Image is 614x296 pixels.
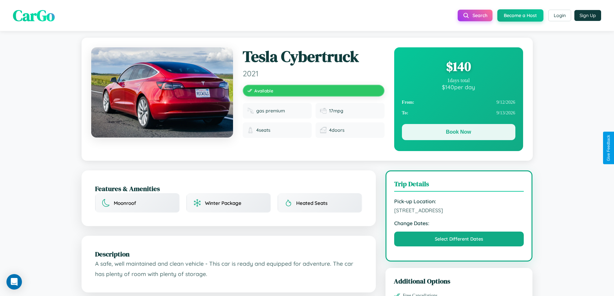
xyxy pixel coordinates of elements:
[320,108,326,114] img: Fuel efficiency
[497,9,543,22] button: Become a Host
[114,200,136,206] span: Moonroof
[394,232,524,246] button: Select Different Dates
[394,198,524,205] strong: Pick-up Location:
[574,10,601,21] button: Sign Up
[394,179,524,192] h3: Trip Details
[329,127,345,133] span: 4 doors
[91,47,233,138] img: Tesla Cybertruck 2021
[402,58,515,75] div: $ 140
[13,5,55,26] span: CarGo
[254,88,273,93] span: Available
[320,127,326,133] img: Doors
[402,97,515,108] div: 9 / 12 / 2026
[95,184,362,193] h2: Features & Amenities
[402,108,515,118] div: 9 / 13 / 2026
[394,276,524,286] h3: Additional Options
[402,83,515,91] div: $ 140 per day
[256,127,270,133] span: 4 seats
[606,135,611,161] div: Give Feedback
[6,274,22,290] div: Open Intercom Messenger
[247,127,254,133] img: Seats
[394,220,524,226] strong: Change Dates:
[95,259,362,279] p: A safe, well maintained and clean vehicle - This car is ready and equipped for adventure. The car...
[548,10,571,21] button: Login
[95,249,362,259] h2: Description
[256,108,285,114] span: gas premium
[402,78,515,83] div: 1 days total
[247,108,254,114] img: Fuel type
[243,47,385,66] h1: Tesla Cybertruck
[402,100,414,105] strong: From:
[402,110,408,116] strong: To:
[296,200,327,206] span: Heated Seats
[394,207,524,214] span: [STREET_ADDRESS]
[329,108,343,114] span: 17 mpg
[473,13,487,18] span: Search
[205,200,241,206] span: Winter Package
[243,69,385,78] span: 2021
[458,10,492,21] button: Search
[402,124,515,140] button: Book Now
